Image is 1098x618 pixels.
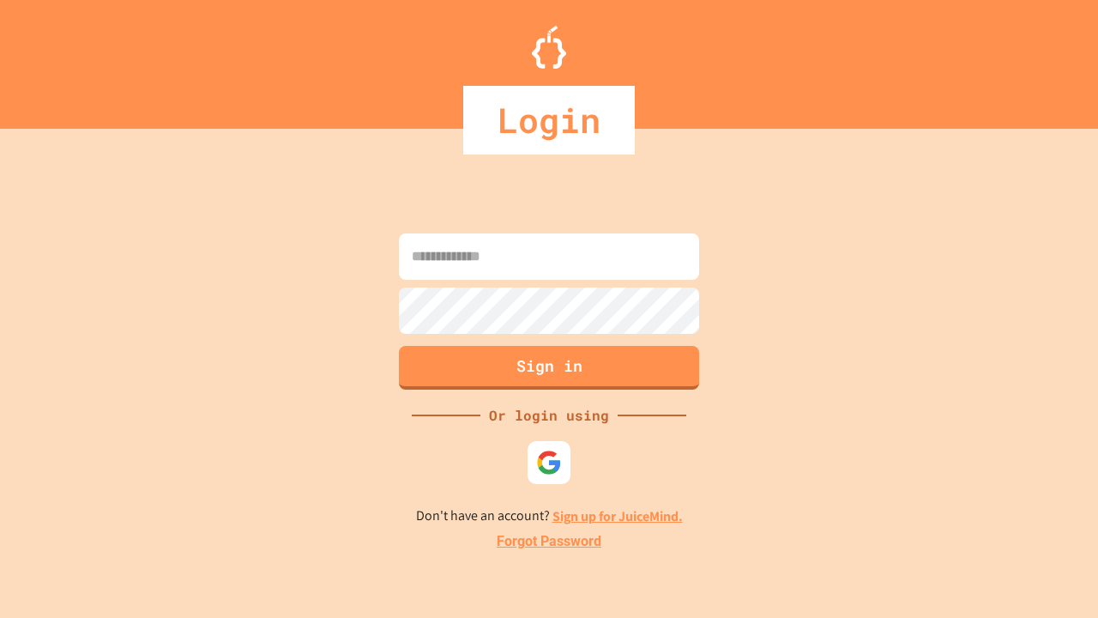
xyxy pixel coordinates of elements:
[532,26,566,69] img: Logo.svg
[552,507,683,525] a: Sign up for JuiceMind.
[399,346,699,390] button: Sign in
[463,86,635,154] div: Login
[480,405,618,426] div: Or login using
[416,506,683,527] p: Don't have an account?
[497,531,601,552] a: Forgot Password
[536,450,562,476] img: google-icon.svg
